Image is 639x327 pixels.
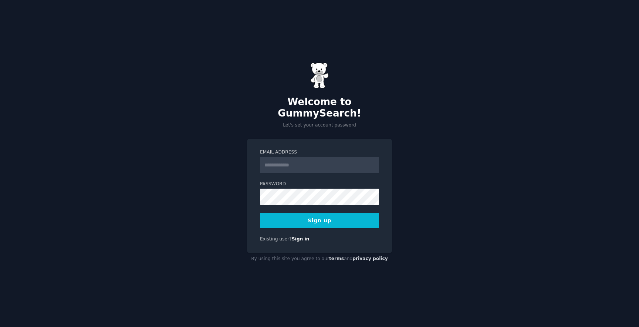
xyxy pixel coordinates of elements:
[247,122,392,129] p: Let's set your account password
[260,236,292,242] span: Existing user?
[247,253,392,265] div: By using this site you agree to our and
[260,213,379,228] button: Sign up
[260,181,379,188] label: Password
[310,63,329,88] img: Gummy Bear
[260,149,379,156] label: Email Address
[352,256,388,261] a: privacy policy
[329,256,344,261] a: terms
[247,96,392,119] h2: Welcome to GummySearch!
[292,236,310,242] a: Sign in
